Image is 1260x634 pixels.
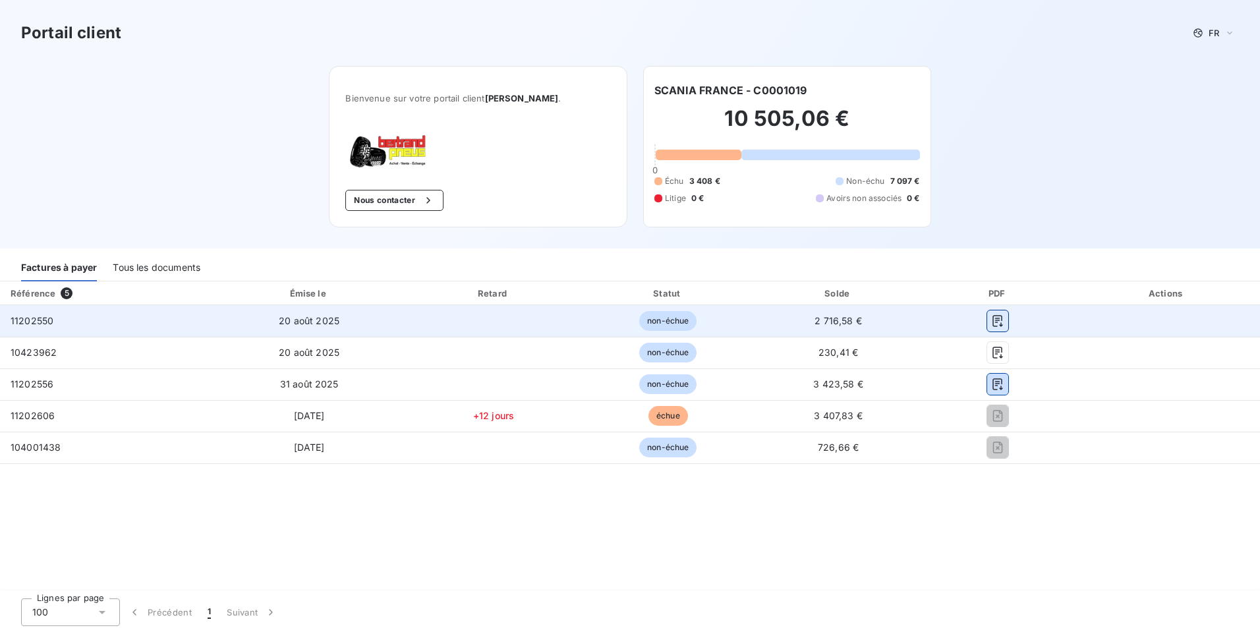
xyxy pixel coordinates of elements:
span: non-échue [639,374,697,394]
h3: Portail client [21,21,121,45]
span: [PERSON_NAME] [485,93,559,103]
div: Statut [585,287,752,300]
span: 5 [61,287,72,299]
button: Précédent [120,598,200,626]
span: non-échue [639,311,697,331]
span: 3 423,58 € [813,378,863,389]
div: Émise le [215,287,403,300]
div: Retard [408,287,579,300]
span: 20 août 2025 [279,347,339,358]
span: 0 € [907,192,919,204]
span: 1 [208,606,211,619]
img: Company logo [345,135,430,169]
span: 31 août 2025 [280,378,339,389]
button: 1 [200,598,219,626]
span: non-échue [639,343,697,362]
span: [DATE] [294,410,325,421]
div: PDF [925,287,1071,300]
h6: SCANIA FRANCE - C0001019 [654,82,807,98]
span: [DATE] [294,442,325,453]
div: Référence [11,288,55,299]
span: 20 août 2025 [279,315,339,326]
button: Suivant [219,598,285,626]
span: Bienvenue sur votre portail client . [345,93,611,103]
span: échue [648,406,688,426]
h2: 10 505,06 € [654,105,920,145]
span: 230,41 € [818,347,858,358]
span: Échu [665,175,684,187]
div: Solde [757,287,920,300]
span: 11202606 [11,410,55,421]
div: Factures à payer [21,254,97,281]
span: 3 408 € [689,175,720,187]
span: 10423962 [11,347,57,358]
span: 11202556 [11,378,53,389]
span: 0 € [691,192,704,204]
span: Avoirs non associés [826,192,902,204]
div: Tous les documents [113,254,200,281]
span: 104001438 [11,442,61,453]
span: 3 407,83 € [814,410,863,421]
button: Nous contacter [345,190,443,211]
span: 100 [32,606,48,619]
span: Litige [665,192,686,204]
span: 0 [652,165,658,175]
span: 726,66 € [818,442,859,453]
span: 11202550 [11,315,53,326]
span: FR [1209,28,1219,38]
span: Non-échu [846,175,884,187]
span: 2 716,58 € [815,315,862,326]
span: non-échue [639,438,697,457]
div: Actions [1076,287,1257,300]
span: 7 097 € [890,175,920,187]
span: +12 jours [473,410,514,421]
